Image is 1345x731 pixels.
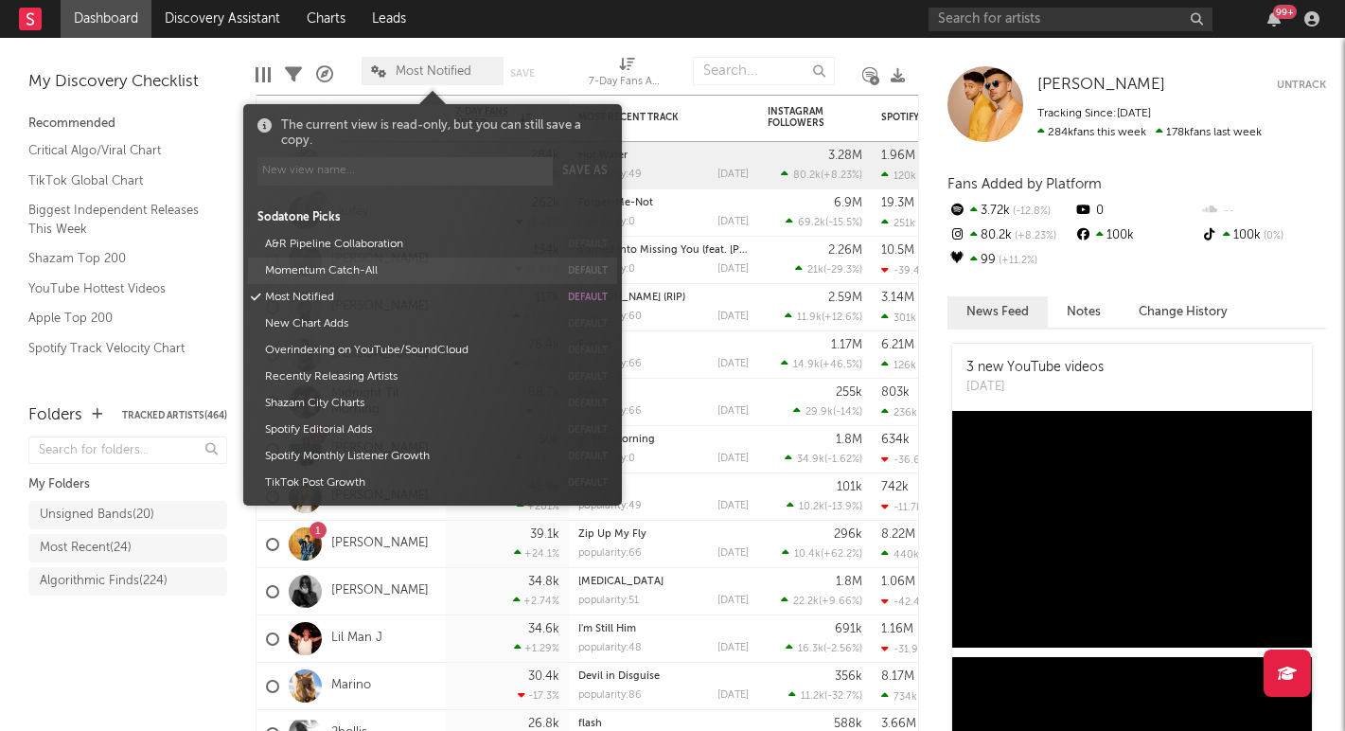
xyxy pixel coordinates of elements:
[966,378,1104,397] div: [DATE]
[793,597,819,607] span: 22.2k
[517,500,559,512] div: +201 %
[947,248,1073,273] div: 99
[578,435,749,445] div: In The Morning
[826,644,859,654] span: -2.56 %
[717,643,749,653] div: [DATE]
[801,691,824,702] span: 11.2k
[717,501,749,511] div: [DATE]
[828,244,862,257] div: 2.26M
[589,47,664,102] div: 7-Day Fans Added (7-Day Fans Added)
[947,296,1048,328] button: News Feed
[717,548,749,559] div: [DATE]
[827,691,859,702] span: -32.7 %
[837,481,862,493] div: 101k
[589,71,664,94] div: 7-Day Fans Added (7-Day Fans Added)
[834,528,862,541] div: 296k
[828,218,859,228] span: -15.5 %
[836,576,862,588] div: 1.8M
[578,596,639,606] div: popularity: 51
[28,404,82,427] div: Folders
[797,312,822,323] span: 11.9k
[28,367,208,388] a: Recommended For You
[568,399,608,408] button: default
[28,248,208,269] a: Shazam Top 200
[828,292,862,304] div: 2.59M
[258,337,558,364] button: Overindexing on YouTube/SoundCloud
[881,434,910,446] div: 634k
[1261,231,1283,241] span: 0 %
[316,47,333,102] div: A&R Pipeline
[258,231,558,258] button: A&R Pipeline Collaboration
[1200,199,1326,223] div: --
[826,265,859,276] span: -29.3 %
[258,258,558,284] button: Momentum Catch-All
[28,338,208,359] a: Spotify Track Velocity Chart
[831,339,862,351] div: 1.17M
[785,453,862,465] div: ( )
[717,312,749,322] div: [DATE]
[40,570,168,593] div: Algorithmic Finds ( 224 )
[881,690,917,703] div: 734k
[717,217,749,227] div: [DATE]
[396,65,471,78] span: Most Notified
[578,624,636,634] a: I'm Still Him
[528,576,559,588] div: 34.8k
[768,106,834,129] div: Instagram Followers
[881,264,926,276] div: -39.4k
[823,549,859,560] span: +62.2 %
[568,425,608,435] button: default
[28,534,227,562] a: Most Recent(24)
[881,454,926,466] div: -36.6k
[28,501,227,529] a: Unsigned Bands(20)
[1273,5,1297,19] div: 99 +
[836,434,862,446] div: 1.8M
[568,240,608,249] button: default
[578,719,749,729] div: flash
[1037,76,1165,95] a: [PERSON_NAME]
[836,407,859,418] span: -14 %
[331,678,371,694] a: Marino
[578,529,749,540] div: Zip Up My Fly
[28,437,227,464] input: Search for folders...
[258,443,558,470] button: Spotify Monthly Listener Growth
[717,406,749,417] div: [DATE]
[781,169,862,181] div: ( )
[258,284,558,311] button: Most Notified
[578,671,660,682] a: Devil in Disguise
[578,719,602,729] a: flash
[881,339,914,351] div: 6.21M
[786,642,862,654] div: ( )
[28,170,208,191] a: TikTok Global Chart
[823,170,859,181] span: +8.23 %
[787,500,862,512] div: ( )
[510,68,535,79] button: Save
[717,596,749,606] div: [DATE]
[285,47,302,102] div: Filters
[331,583,429,599] a: [PERSON_NAME]
[578,245,749,256] div: Turned Into Missing You (feat. Avery Anna)
[828,150,862,162] div: 3.28M
[568,452,608,461] button: default
[786,216,862,228] div: ( )
[947,177,1102,191] span: Fans Added by Platform
[881,623,913,635] div: 1.16M
[1037,127,1262,138] span: 178k fans last week
[28,113,227,135] div: Recommended
[578,577,664,587] a: [MEDICAL_DATA]
[795,263,862,276] div: ( )
[822,597,859,607] span: +9.66 %
[827,502,859,512] span: -13.9 %
[798,218,825,228] span: 69.2k
[578,577,749,587] div: Muse
[257,157,553,186] input: New view name...
[881,112,1023,123] div: Spotify Monthly Listeners
[256,47,271,102] div: Edit Columns
[258,390,558,417] button: Shazam City Charts
[578,112,720,123] div: Most Recent Track
[693,57,835,85] input: Search...
[881,718,916,730] div: 3.66M
[1037,108,1151,119] span: Tracking Since: [DATE]
[28,567,227,596] a: Algorithmic Finds(224)
[568,346,608,355] button: default
[568,319,608,329] button: default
